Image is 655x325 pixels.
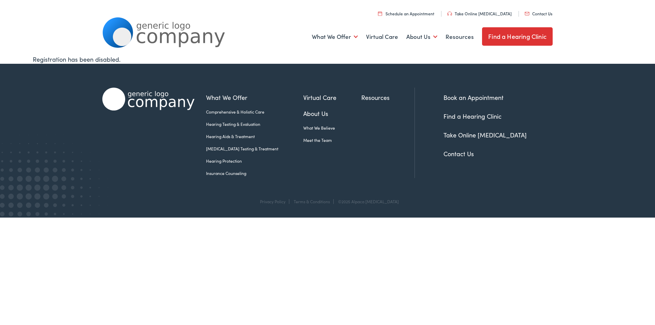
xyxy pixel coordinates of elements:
[102,88,194,110] img: Alpaca Audiology
[378,11,382,16] img: utility icon
[443,131,527,139] a: Take Online [MEDICAL_DATA]
[443,149,474,158] a: Contact Us
[206,121,303,127] a: Hearing Testing & Evaluation
[447,11,512,16] a: Take Online [MEDICAL_DATA]
[443,112,501,120] a: Find a Hearing Clinic
[366,24,398,49] a: Virtual Care
[206,109,303,115] a: Comprehensive & Holistic Care
[312,24,358,49] a: What We Offer
[206,93,303,102] a: What We Offer
[206,158,303,164] a: Hearing Protection
[303,125,361,131] a: What We Believe
[206,146,303,152] a: [MEDICAL_DATA] Testing & Treatment
[206,170,303,176] a: Insurance Counseling
[378,11,434,16] a: Schedule an Appointment
[206,133,303,139] a: Hearing Aids & Treatment
[525,11,552,16] a: Contact Us
[33,55,622,64] div: Registration has been disabled.
[303,93,361,102] a: Virtual Care
[443,93,504,102] a: Book an Appointment
[525,12,529,15] img: utility icon
[294,198,330,204] a: Terms & Conditions
[406,24,437,49] a: About Us
[303,109,361,118] a: About Us
[482,27,553,46] a: Find a Hearing Clinic
[335,199,399,204] div: ©2025 Alpaca [MEDICAL_DATA]
[446,24,474,49] a: Resources
[361,93,414,102] a: Resources
[260,198,286,204] a: Privacy Policy
[447,12,452,16] img: utility icon
[303,137,361,143] a: Meet the Team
